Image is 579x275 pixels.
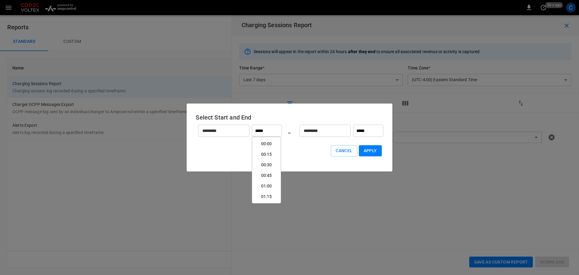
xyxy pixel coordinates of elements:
[254,139,279,149] li: 00:00
[254,191,279,202] li: 01:15
[288,126,291,136] h6: _
[196,113,383,122] h6: Select Start and End
[359,145,382,156] button: Apply
[254,160,279,170] li: 00:30
[254,170,279,181] li: 00:45
[254,181,279,191] li: 01:00
[254,149,279,160] li: 00:15
[254,139,279,202] ul: Time
[331,145,357,156] button: Cancel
